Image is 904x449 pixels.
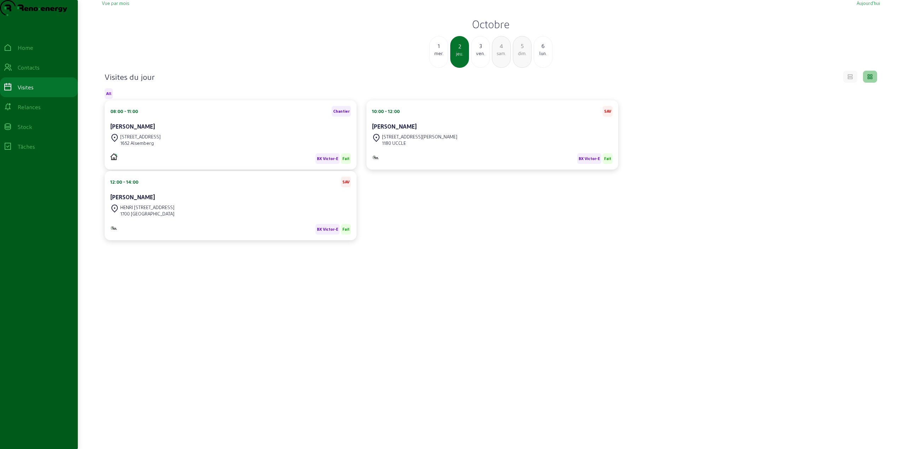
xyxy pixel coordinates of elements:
span: BX Victor-E [317,156,338,161]
div: sam. [492,50,510,57]
h4: Visites du jour [105,72,155,82]
div: 3 [471,42,489,50]
span: Fait [342,156,349,161]
img: PVELEC [110,153,117,160]
div: mer. [430,50,448,57]
div: ven. [471,50,489,57]
span: Aujourd'hui [857,0,880,6]
span: SAV [342,179,349,184]
div: jeu. [451,51,468,57]
div: lun. [534,50,552,57]
div: 5 [513,42,531,50]
cam-card-title: [PERSON_NAME] [110,194,155,200]
img: Monitoring et Maintenance [110,226,117,230]
div: 6 [534,42,552,50]
span: Fait [604,156,611,161]
div: 4 [492,42,510,50]
h2: Octobre [102,18,880,30]
div: 1180 UCCLE [382,140,457,146]
div: 2 [451,42,468,51]
cam-card-title: [PERSON_NAME] [372,123,417,130]
span: Vue par mois [102,0,129,6]
span: Chantier [333,109,349,114]
div: Tâches [18,142,35,151]
div: Home [18,43,33,52]
div: 1 [430,42,448,50]
span: SAV [604,109,611,114]
img: Monitoring et Maintenance [372,155,379,160]
div: HENRI [STREET_ADDRESS] [120,204,174,211]
cam-card-title: [PERSON_NAME] [110,123,155,130]
div: [STREET_ADDRESS] [120,134,161,140]
div: Contacts [18,63,40,72]
div: 10:00 - 12:00 [372,108,400,114]
div: 1700 [GEOGRAPHIC_DATA] [120,211,174,217]
div: [STREET_ADDRESS][PERSON_NAME] [382,134,457,140]
div: dim. [513,50,531,57]
div: Stock [18,123,32,131]
span: BX Victor-E [579,156,600,161]
div: 12:00 - 14:00 [110,179,138,185]
span: BX Victor-E [317,227,338,232]
div: 1652 Alsemberg [120,140,161,146]
div: Relances [18,103,41,111]
div: 08:00 - 11:00 [110,108,138,114]
div: Visites [18,83,34,91]
span: Fait [342,227,349,232]
span: All [106,91,111,96]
